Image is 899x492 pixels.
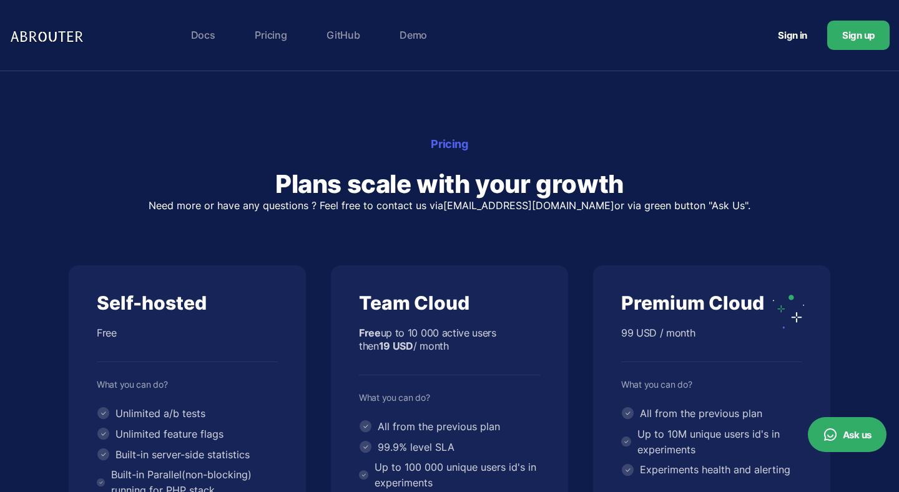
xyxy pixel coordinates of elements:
li: Unlimited a/b tests [97,406,278,421]
li: Unlimited feature flags [97,426,278,442]
div: Premium Cloud [621,291,802,315]
div: Team Cloud [359,291,540,315]
a: GitHub [320,22,366,47]
div: What you can do? [359,392,540,403]
a: Sign in [763,24,822,47]
div: What you can do? [97,379,278,390]
div: Self-hosted [97,291,278,315]
h2: Plans scale with your growth [69,168,830,200]
li: Up to 10M unique users id's in experiments [621,426,802,458]
a: [EMAIL_ADDRESS][DOMAIN_NAME] [443,199,614,212]
a: Demo [393,22,433,47]
a: Pricing [248,22,293,47]
li: 99.9% level SLA [359,440,540,455]
div: What you can do? [621,379,802,390]
li: Up to 100 000 unique users id's in experiments [359,460,540,491]
a: Docs [185,22,222,47]
li: All from the previous plan [621,406,802,421]
b: 19 USD [379,340,413,352]
li: Built-in server-side statistics [97,447,278,463]
img: Logo [9,23,87,47]
div: Pricing [69,135,830,152]
li: Experiments health and alerting [621,462,802,478]
p: Need more or have any questions ? Feel free to contact us via or via green button "Ask Us". [69,200,830,210]
div: Free [97,327,278,362]
li: All from the previous plan [359,419,540,435]
button: Ask us [808,417,887,452]
div: up to 10 000 active users then / month [359,327,540,375]
div: 99 USD / month [621,327,802,362]
b: Free [359,327,381,339]
a: Sign up [827,21,890,50]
